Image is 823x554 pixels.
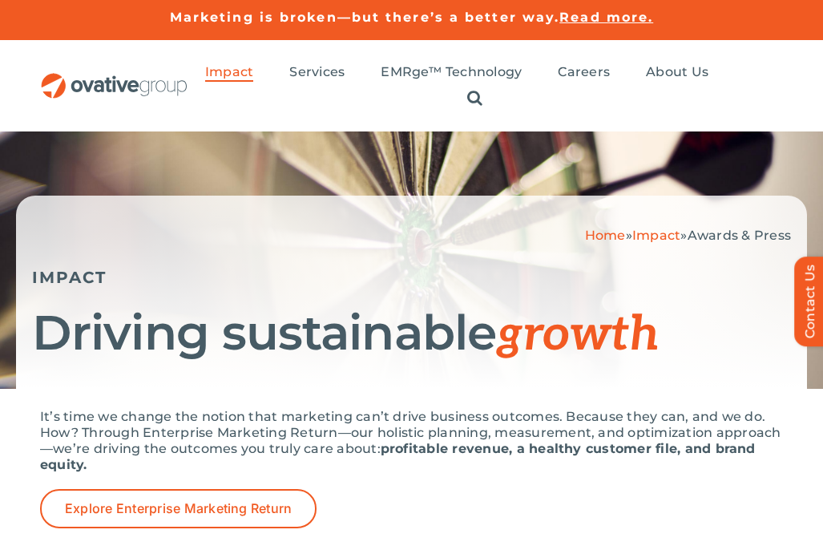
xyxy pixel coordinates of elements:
h1: Driving sustainable [32,307,791,361]
span: Explore Enterprise Marketing Return [65,501,292,516]
h5: IMPACT [32,268,791,287]
strong: profitable revenue, a healthy customer file, and brand equity. [40,441,756,472]
span: Careers [558,64,610,80]
a: Read more. [559,10,653,25]
span: » » [585,228,791,243]
a: Home [585,228,626,243]
a: Careers [558,64,610,82]
span: Impact [205,64,253,80]
a: Explore Enterprise Marketing Return [40,489,317,528]
a: Services [289,64,345,82]
span: EMRge™ Technology [381,64,522,80]
a: Impact [632,228,680,243]
a: Search [467,90,482,107]
span: About Us [646,64,708,80]
span: Awards & Press [688,228,791,243]
a: Marketing is broken—but there’s a better way. [170,10,560,25]
p: It’s time we change the notion that marketing can’t drive business outcomes. Because they can, an... [40,409,783,473]
nav: Menu [188,60,743,111]
span: growth [496,306,660,364]
span: Services [289,64,345,80]
a: OG_Full_horizontal_RGB [40,71,188,87]
a: EMRge™ Technology [381,64,522,82]
a: About Us [646,64,708,82]
a: Impact [205,64,253,82]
